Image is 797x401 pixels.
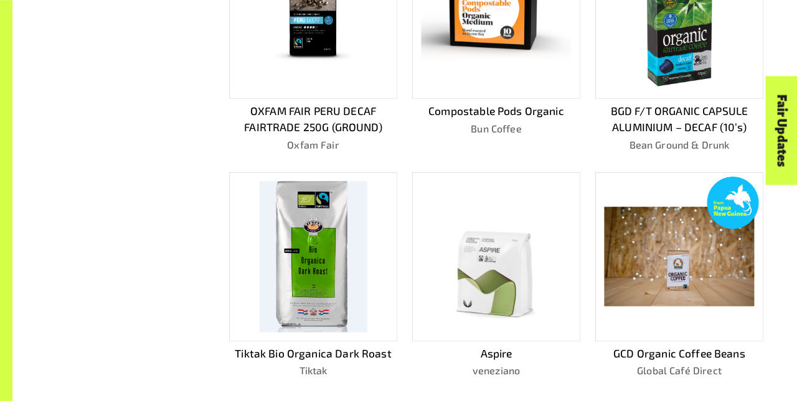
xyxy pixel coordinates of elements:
p: Tiktak Bio Organica Dark Roast [229,346,397,362]
a: Tiktak Bio Organica Dark RoastTiktak [229,172,397,379]
p: Oxfam Fair [229,137,397,152]
p: BGD F/T ORGANIC CAPSULE ALUMINIUM – DECAF (10’s) [595,103,763,136]
p: GCD Organic Coffee Beans [595,346,763,362]
p: Bean Ground & Drunk [595,137,763,152]
a: Aspireveneziano [412,172,580,379]
a: GCD Organic Coffee BeansGlobal Café Direct [595,172,763,379]
p: Compostable Pods Organic [412,103,580,119]
p: Tiktak [229,363,397,378]
p: veneziano [412,363,580,378]
p: Aspire [412,346,580,362]
p: Bun Coffee [412,121,580,136]
p: Global Café Direct [595,363,763,378]
p: OXFAM FAIR PERU DECAF FAIRTRADE 250G (GROUND) [229,103,397,136]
